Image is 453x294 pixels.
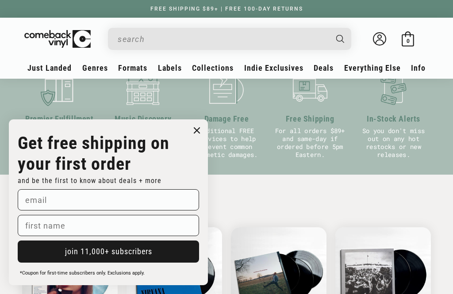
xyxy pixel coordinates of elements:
[18,133,169,174] strong: Get free shipping on your first order
[314,63,334,73] span: Deals
[411,63,426,73] span: Info
[142,6,312,12] a: FREE SHIPPING $89+ | FREE 100-DAY RETURNS
[192,63,234,73] span: Collections
[244,63,303,73] span: Indie Exclusives
[190,124,203,137] button: Close dialog
[344,63,401,73] span: Everything Else
[356,113,431,125] h3: In-Stock Alerts
[407,38,410,44] span: 0
[356,127,431,159] p: So you don't miss out on any hot restocks or new releases.
[18,215,199,236] input: first name
[18,189,199,210] input: email
[189,127,264,159] p: Additional FREE services to help prevent common cosmetic damages.
[273,113,347,125] h3: Free Shipping
[273,127,347,159] p: For all orders $89+ and same-day if ordered before 5pm Eastern.
[18,176,161,185] span: and be the first to know about deals + more
[20,270,145,276] span: *Coupon for first-time subscribers only. Exclusions apply.
[27,63,72,73] span: Just Landed
[18,241,199,263] button: join 11,000+ subscribers
[189,113,264,125] h3: Damage Free
[82,63,108,73] span: Genres
[329,28,353,50] button: Search
[118,30,327,48] input: When autocomplete results are available use up and down arrows to review and enter to select
[108,28,351,50] div: Search
[118,63,147,73] span: Formats
[22,187,431,216] h2: Best Sellers
[158,63,182,73] span: Labels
